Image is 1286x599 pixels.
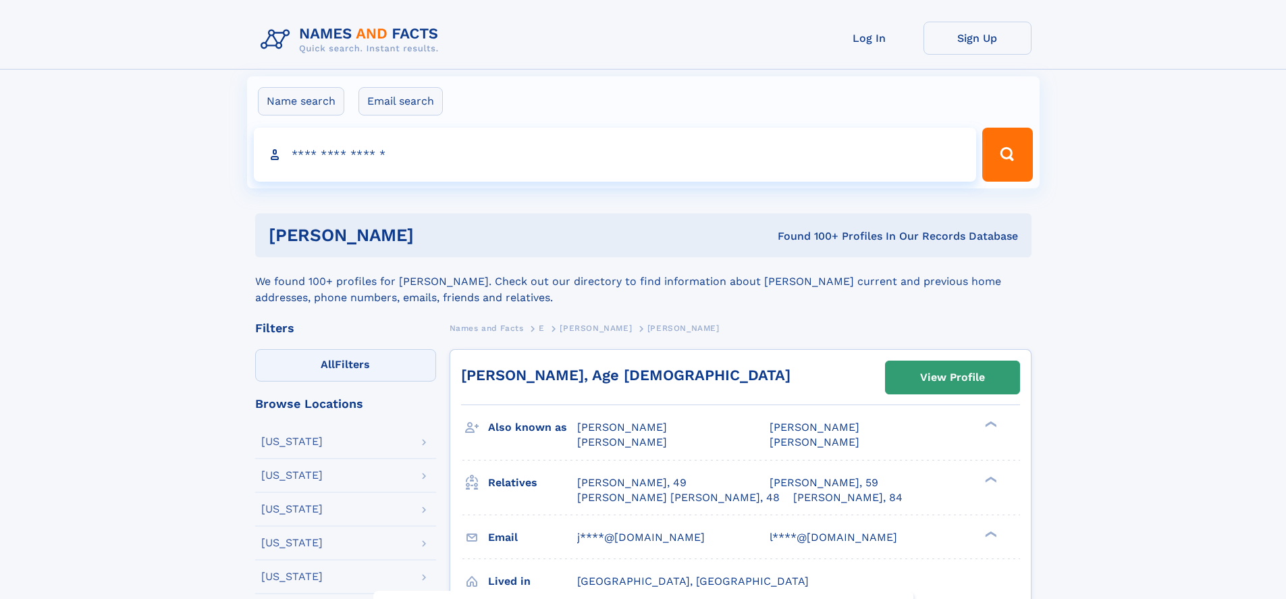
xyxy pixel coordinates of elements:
[539,323,545,333] span: E
[461,367,791,384] a: [PERSON_NAME], Age [DEMOGRAPHIC_DATA]
[450,319,524,336] a: Names and Facts
[595,229,1018,244] div: Found 100+ Profiles In Our Records Database
[269,227,596,244] h1: [PERSON_NAME]
[920,362,985,393] div: View Profile
[255,398,436,410] div: Browse Locations
[358,87,443,115] label: Email search
[886,361,1019,394] a: View Profile
[255,22,450,58] img: Logo Names and Facts
[577,575,809,588] span: [GEOGRAPHIC_DATA], [GEOGRAPHIC_DATA]
[254,128,977,182] input: search input
[261,436,323,447] div: [US_STATE]
[982,529,998,538] div: ❯
[577,436,667,448] span: [PERSON_NAME]
[261,504,323,515] div: [US_STATE]
[560,323,632,333] span: [PERSON_NAME]
[647,323,720,333] span: [PERSON_NAME]
[488,570,577,593] h3: Lived in
[793,490,903,505] a: [PERSON_NAME], 84
[770,421,859,434] span: [PERSON_NAME]
[261,538,323,548] div: [US_STATE]
[261,571,323,582] div: [US_STATE]
[255,257,1032,306] div: We found 100+ profiles for [PERSON_NAME]. Check out our directory to find information about [PERS...
[982,420,998,429] div: ❯
[770,436,859,448] span: [PERSON_NAME]
[488,416,577,439] h3: Also known as
[577,421,667,434] span: [PERSON_NAME]
[488,471,577,494] h3: Relatives
[982,475,998,484] div: ❯
[255,349,436,382] label: Filters
[539,319,545,336] a: E
[261,470,323,481] div: [US_STATE]
[560,319,632,336] a: [PERSON_NAME]
[488,526,577,549] h3: Email
[577,475,687,490] a: [PERSON_NAME], 49
[770,475,878,490] a: [PERSON_NAME], 59
[982,128,1032,182] button: Search Button
[255,322,436,334] div: Filters
[577,490,780,505] a: [PERSON_NAME] [PERSON_NAME], 48
[923,22,1032,55] a: Sign Up
[815,22,923,55] a: Log In
[258,87,344,115] label: Name search
[321,358,335,371] span: All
